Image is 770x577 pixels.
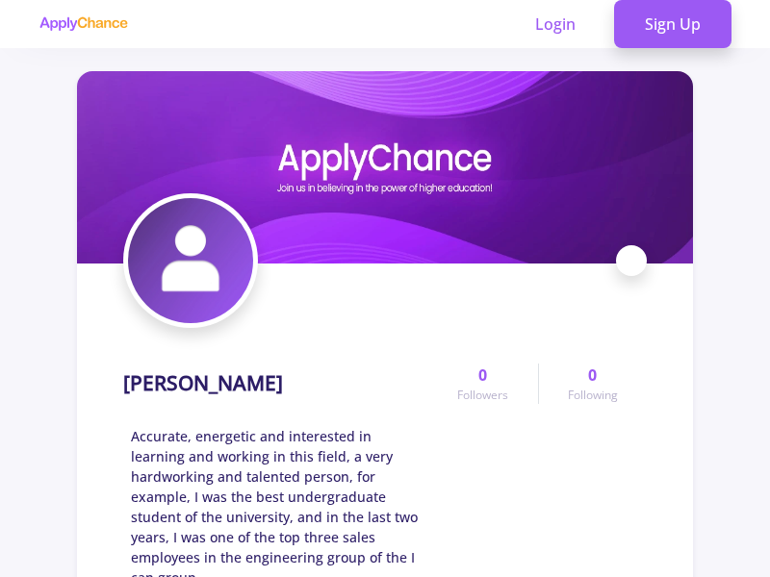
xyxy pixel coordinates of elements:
h1: [PERSON_NAME] [123,371,283,395]
img: giti mahmoudicover image [77,71,693,263]
img: applychance logo text only [38,16,128,32]
img: giti mahmoudiavatar [128,198,253,323]
a: 0Followers [428,364,537,404]
span: Followers [457,387,508,404]
span: Following [568,387,618,404]
a: 0Following [538,364,647,404]
span: 0 [588,364,597,387]
span: 0 [478,364,487,387]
